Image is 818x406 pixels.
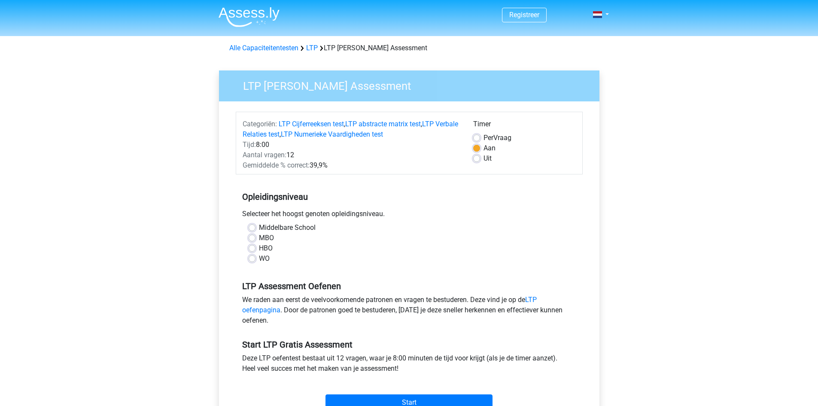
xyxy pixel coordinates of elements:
[236,353,583,377] div: Deze LTP oefentest bestaat uit 12 vragen, waar je 8:00 minuten de tijd voor krijgt (als je de tim...
[259,233,274,243] label: MBO
[236,295,583,329] div: We raden aan eerst de veelvoorkomende patronen en vragen te bestuderen. Deze vind je op de . Door...
[236,160,467,171] div: 39,9%
[242,339,576,350] h5: Start LTP Gratis Assessment
[236,150,467,160] div: 12
[509,11,539,19] a: Registreer
[243,161,310,169] span: Gemiddelde % correct:
[236,119,467,140] div: , , ,
[484,143,496,153] label: Aan
[243,151,286,159] span: Aantal vragen:
[306,44,318,52] a: LTP
[259,223,316,233] label: Middelbare School
[229,44,298,52] a: Alle Capaciteitentesten
[259,243,273,253] label: HBO
[484,133,511,143] label: Vraag
[219,7,280,27] img: Assessly
[236,140,467,150] div: 8:00
[281,130,383,138] a: LTP Numerieke Vaardigheden test
[473,119,576,133] div: Timer
[242,188,576,205] h5: Opleidingsniveau
[242,281,576,291] h5: LTP Assessment Oefenen
[484,153,492,164] label: Uit
[259,253,270,264] label: WO
[484,134,493,142] span: Per
[243,120,277,128] span: Categoriën:
[345,120,421,128] a: LTP abstracte matrix test
[233,76,593,93] h3: LTP [PERSON_NAME] Assessment
[236,209,583,223] div: Selecteer het hoogst genoten opleidingsniveau.
[243,140,256,149] span: Tijd:
[279,120,344,128] a: LTP Cijferreeksen test
[226,43,593,53] div: LTP [PERSON_NAME] Assessment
